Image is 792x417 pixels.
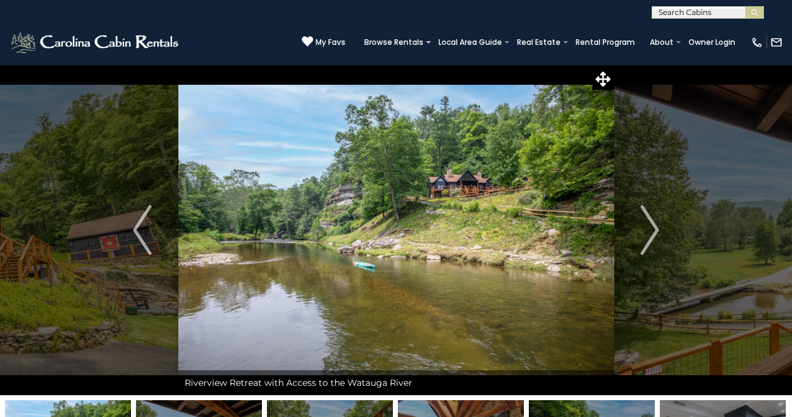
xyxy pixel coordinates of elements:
[569,34,641,51] a: Rental Program
[682,34,741,51] a: Owner Login
[302,36,345,49] a: My Favs
[770,36,783,49] img: mail-regular-white.png
[9,30,182,55] img: White-1-2.png
[106,65,178,395] button: Previous
[133,205,152,255] img: arrow
[316,37,345,48] span: My Favs
[751,36,763,49] img: phone-regular-white.png
[511,34,567,51] a: Real Estate
[358,34,430,51] a: Browse Rentals
[178,370,614,395] div: Riverview Retreat with Access to the Watauga River
[644,34,680,51] a: About
[432,34,508,51] a: Local Area Guide
[614,65,686,395] button: Next
[640,205,659,255] img: arrow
